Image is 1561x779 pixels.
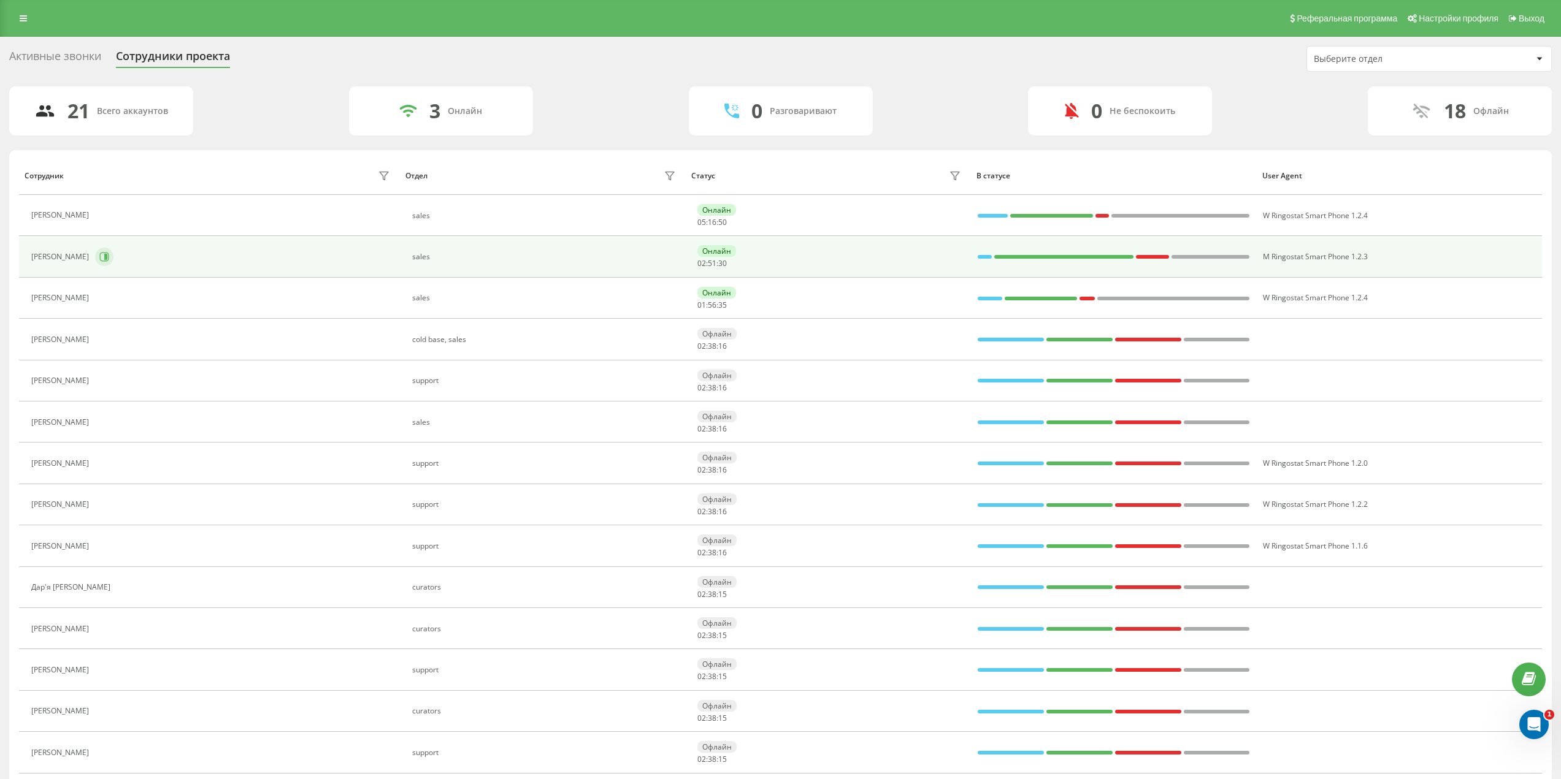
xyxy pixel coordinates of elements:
div: Офлайн [697,328,737,340]
div: : : [697,507,727,516]
div: [PERSON_NAME] [31,542,92,550]
div: : : [697,590,727,599]
div: Сотрудники проекта [116,50,230,69]
span: 38 [708,382,716,393]
span: W Ringostat Smart Phone 1.2.4 [1263,292,1368,303]
span: W Ringostat Smart Phone 1.2.2 [1263,499,1368,509]
div: support [412,376,679,385]
span: 38 [708,589,716,599]
span: 38 [708,465,716,475]
span: 15 [718,589,727,599]
div: cold base, sales [412,335,679,344]
span: 15 [718,713,727,723]
div: [PERSON_NAME] [31,666,92,674]
div: sales [412,418,679,427]
span: 16 [718,547,727,558]
div: : : [697,259,727,268]
span: 16 [718,382,727,393]
div: Всего аккаунтов [97,106,168,116]
span: 56 [708,300,716,310]
div: Сотрудник [25,172,64,180]
div: Офлайн [697,658,737,670]
span: 05 [697,217,706,227]
div: : : [697,301,727,310]
div: Офлайн [697,452,737,463]
div: Отдел [405,172,428,180]
div: Офлайн [697,741,737,753]
span: 38 [708,424,716,434]
span: W Ringostat Smart Phone 1.2.4 [1263,210,1368,221]
div: support [412,500,679,509]
div: Дар'я [PERSON_NAME] [31,583,113,591]
div: [PERSON_NAME] [31,459,92,468]
div: : : [697,425,727,433]
div: support [412,542,679,550]
span: Настройки профиля [1419,13,1498,23]
span: W Ringostat Smart Phone 1.2.0 [1263,458,1368,468]
div: curators [412,625,679,633]
div: Офлайн [697,411,737,422]
span: 02 [697,671,706,682]
span: 01 [697,300,706,310]
span: 02 [697,630,706,640]
span: 02 [697,547,706,558]
div: 0 [751,99,762,123]
span: 16 [718,424,727,434]
div: Офлайн [697,493,737,505]
div: [PERSON_NAME] [31,335,92,344]
div: 3 [429,99,440,123]
span: 16 [718,506,727,517]
span: M Ringostat Smart Phone 1.2.3 [1263,251,1368,262]
div: Онлайн [697,245,736,257]
iframe: Intercom live chat [1519,710,1549,739]
div: [PERSON_NAME] [31,418,92,427]
div: [PERSON_NAME] [31,294,92,302]
span: 02 [697,424,706,434]
span: 1 [1544,710,1554,720]
span: 38 [708,671,716,682]
span: 15 [718,754,727,764]
span: Выход [1519,13,1544,23]
div: support [412,666,679,674]
div: [PERSON_NAME] [31,625,92,633]
div: Офлайн [697,534,737,546]
div: 0 [1091,99,1102,123]
span: 35 [718,300,727,310]
span: 02 [697,341,706,351]
span: Реферальная программа [1297,13,1397,23]
div: [PERSON_NAME] [31,707,92,715]
div: support [412,459,679,468]
span: 51 [708,258,716,268]
div: support [412,748,679,757]
div: : : [697,342,727,351]
div: : : [697,755,727,764]
span: 02 [697,465,706,475]
div: [PERSON_NAME] [31,748,92,757]
div: [PERSON_NAME] [31,376,92,385]
span: 38 [708,341,716,351]
div: : : [697,384,727,392]
div: : : [697,631,727,640]
div: sales [412,294,679,302]
div: Онлайн [448,106,482,116]
div: 21 [67,99,90,123]
span: W Ringostat Smart Phone 1.1.6 [1263,541,1368,551]
span: 02 [697,382,706,393]
span: 15 [718,671,727,682]
span: 38 [708,754,716,764]
div: Статус [691,172,715,180]
div: User Agent [1262,172,1536,180]
span: 16 [718,465,727,475]
div: : : [697,466,727,474]
span: 38 [708,630,716,640]
span: 02 [697,754,706,764]
span: 16 [708,217,716,227]
div: Не беспокоить [1110,106,1175,116]
div: [PERSON_NAME] [31,500,92,509]
div: Онлайн [697,204,736,216]
div: [PERSON_NAME] [31,211,92,219]
span: 30 [718,258,727,268]
span: 02 [697,506,706,517]
div: [PERSON_NAME] [31,253,92,261]
div: Офлайн [697,370,737,381]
